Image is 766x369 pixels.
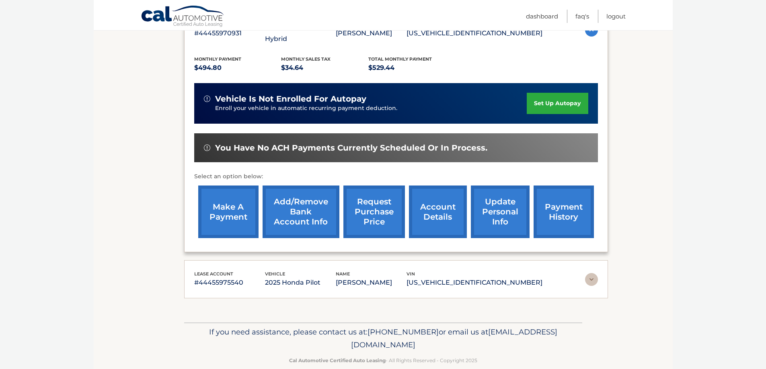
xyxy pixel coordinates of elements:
span: You have no ACH payments currently scheduled or in process. [215,143,487,153]
p: [PERSON_NAME] [336,277,407,288]
p: $494.80 [194,62,281,73]
a: FAQ's [575,10,589,23]
a: update personal info [471,186,530,238]
span: Monthly sales Tax [281,56,331,62]
img: alert-white.svg [204,96,210,102]
span: Monthly Payment [194,56,241,62]
p: 2025 Honda Pilot [265,277,336,288]
a: Dashboard [526,10,558,23]
span: vin [407,271,415,277]
a: make a payment [198,186,259,238]
span: [PHONE_NUMBER] [368,327,439,336]
a: request purchase price [343,186,405,238]
p: [PERSON_NAME] [336,28,407,39]
a: Logout [606,10,626,23]
span: lease account [194,271,233,277]
a: account details [409,186,467,238]
a: set up autopay [527,93,588,114]
span: Total Monthly Payment [368,56,432,62]
p: If you need assistance, please contact us at: or email us at [189,326,577,351]
p: $529.44 [368,62,456,73]
p: - All Rights Reserved - Copyright 2025 [189,356,577,365]
span: vehicle [265,271,285,277]
p: Enroll your vehicle in automatic recurring payment deduction. [215,104,527,113]
a: Add/Remove bank account info [263,186,339,238]
span: vehicle is not enrolled for autopay [215,94,366,104]
a: Cal Automotive [141,5,225,29]
p: [US_VEHICLE_IDENTIFICATION_NUMBER] [407,277,542,288]
p: 2025 Honda CR-V Hybrid [265,22,336,45]
p: $34.64 [281,62,368,73]
img: accordion-rest.svg [585,273,598,286]
p: #44455970931 [194,28,265,39]
img: alert-white.svg [204,145,210,151]
strong: Cal Automotive Certified Auto Leasing [289,357,386,363]
span: name [336,271,350,277]
p: #44455975540 [194,277,265,288]
p: [US_VEHICLE_IDENTIFICATION_NUMBER] [407,28,542,39]
a: payment history [534,186,594,238]
p: Select an option below: [194,172,598,181]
